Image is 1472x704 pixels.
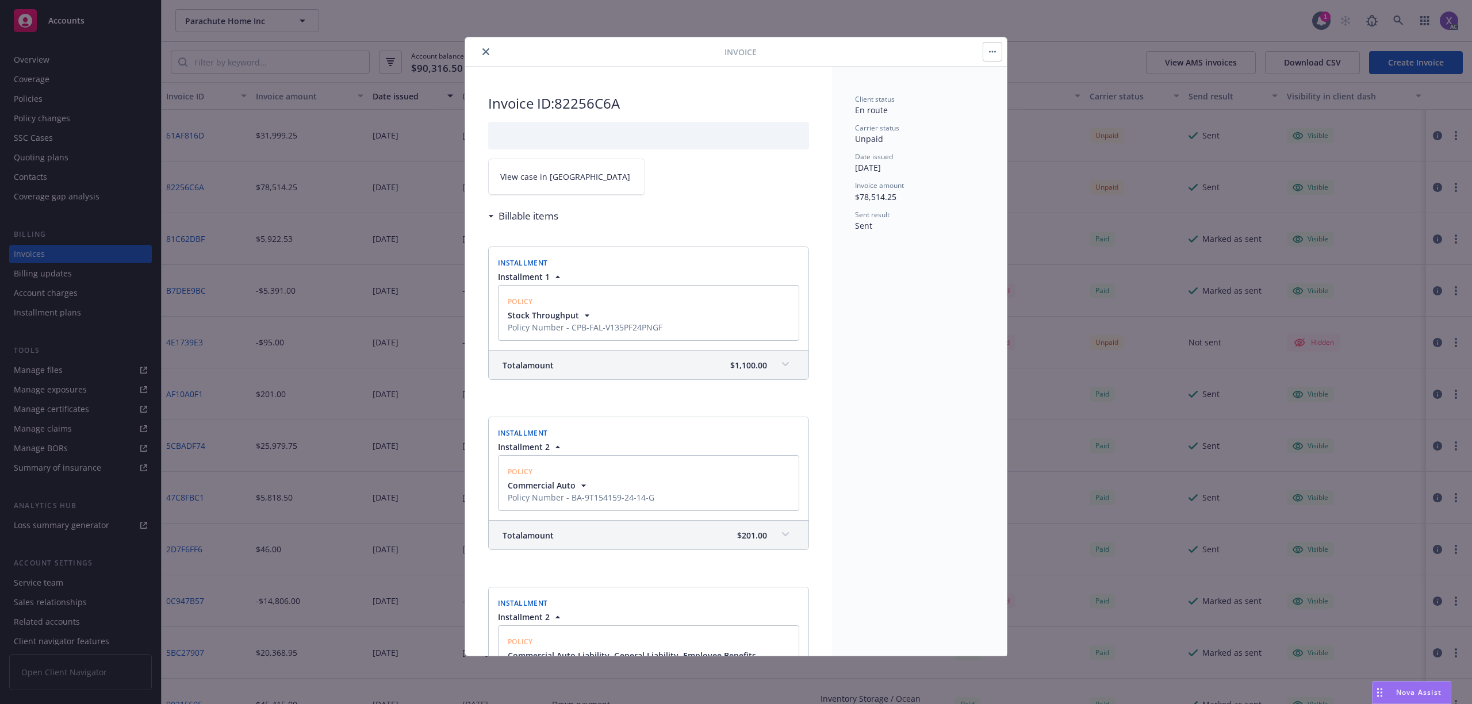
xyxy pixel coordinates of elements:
[508,309,579,321] span: Stock Throughput
[1396,687,1442,697] span: Nova Assist
[724,46,757,58] span: Invoice
[730,359,767,371] span: $1,100.00
[508,467,533,476] span: Policy
[489,351,808,379] div: Totalamount$1,100.00
[498,441,550,453] span: Installment 2
[498,441,563,453] button: Installment 2
[503,359,554,371] span: Total amount
[499,209,558,224] h3: Billable items
[498,611,563,623] button: Installment 2
[508,491,654,503] span: Policy Number - BA-9T154159-24-14-G
[508,637,533,647] span: Policy
[508,649,778,674] span: Commercial Auto Liability, General Liability, Employee Benefits Liability $10M excess of $1M
[488,209,558,224] div: Billable items
[737,529,767,541] span: $201.00
[498,611,550,623] span: Installment 2
[498,428,547,438] span: Installment
[855,191,896,202] span: $78,514.25
[479,45,493,59] button: close
[500,171,630,183] span: View case in [GEOGRAPHIC_DATA]
[508,321,662,333] span: Policy Number - CPB-FAL-V135PF24PNGF
[855,94,895,104] span: Client status
[488,159,645,195] a: View case in [GEOGRAPHIC_DATA]
[503,529,554,541] span: Total amount
[855,152,893,161] span: Date issued
[508,479,654,491] button: Commercial Auto
[855,210,890,220] span: Sent result
[489,521,808,549] div: Totalamount$201.00
[508,479,576,491] span: Commercial Auto
[855,220,872,231] span: Sent
[855,180,904,190] span: Invoice amount
[855,162,881,173] span: [DATE]
[498,598,547,608] span: Installment
[1372,681,1451,704] button: Nova Assist
[855,123,899,133] span: Carrier status
[498,271,550,283] span: Installment 1
[508,649,792,674] button: Commercial Auto Liability, General Liability, Employee Benefits Liability $10M excess of $1M
[508,297,533,306] span: Policy
[855,133,883,144] span: Unpaid
[855,105,888,116] span: En route
[508,309,662,321] button: Stock Throughput
[498,271,563,283] button: Installment 1
[488,94,809,113] h2: Invoice ID: 82256C6A
[498,258,547,268] span: Installment
[1373,682,1387,703] div: Drag to move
